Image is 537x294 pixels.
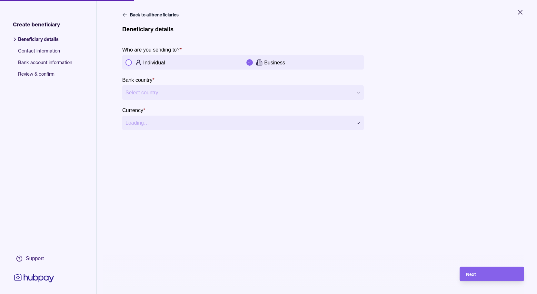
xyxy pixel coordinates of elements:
[466,272,476,277] span: Next
[122,76,154,84] label: Bank country
[18,36,72,48] span: Beneficiary details
[122,47,180,52] p: Who are you sending to?
[264,60,285,65] p: Business
[26,255,44,262] div: Support
[122,26,174,33] h1: Beneficiary details
[122,77,152,83] p: Bank country
[143,60,165,65] p: Individual
[18,71,72,82] span: Review & confirm
[13,252,55,265] a: Support
[509,5,532,19] button: Close
[122,108,143,113] p: Currency
[13,21,60,28] span: Create beneficiary
[122,106,145,114] label: Currency
[460,267,524,281] button: Next
[18,48,72,59] span: Contact information
[18,59,72,71] span: Bank account information
[122,12,180,18] button: Back to all beneficiaries
[122,46,182,53] label: Who are you sending to?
